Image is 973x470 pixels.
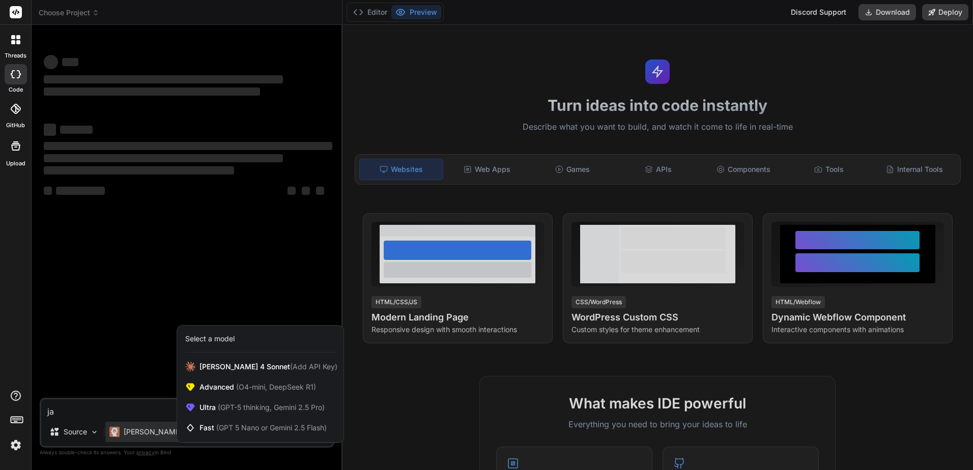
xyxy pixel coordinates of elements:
[216,403,325,412] span: (GPT-5 thinking, Gemini 2.5 Pro)
[9,85,23,94] label: code
[7,436,24,454] img: settings
[290,362,337,371] span: (Add API Key)
[199,362,337,372] span: [PERSON_NAME] 4 Sonnet
[6,121,25,130] label: GitHub
[185,334,235,344] div: Select a model
[199,423,327,433] span: Fast
[216,423,327,432] span: (GPT 5 Nano or Gemini 2.5 Flash)
[199,402,325,413] span: Ultra
[234,383,316,391] span: (O4-mini, DeepSeek R1)
[199,382,316,392] span: Advanced
[6,159,25,168] label: Upload
[5,51,26,60] label: threads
